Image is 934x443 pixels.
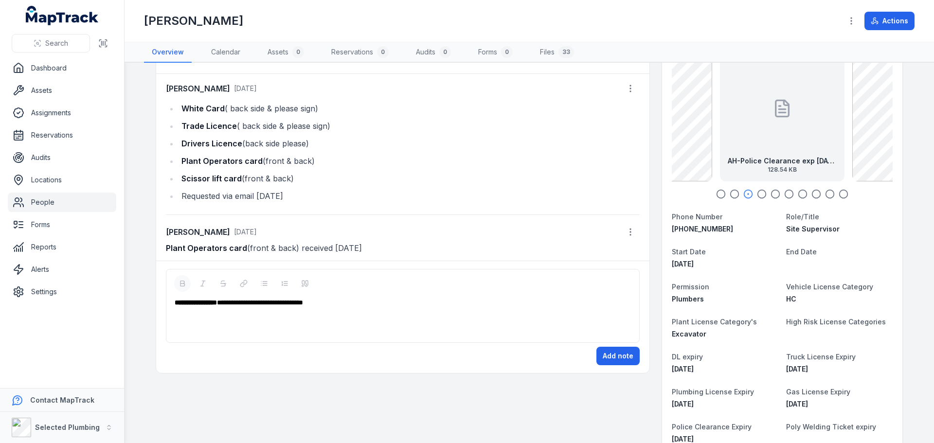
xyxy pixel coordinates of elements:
[26,6,99,25] a: MapTrack
[292,46,304,58] div: 0
[786,283,873,291] span: Vehicle License Category
[166,83,230,94] strong: [PERSON_NAME]
[260,42,312,63] a: Assets0
[234,228,257,236] time: 8/29/2025, 3:45:26 PM
[8,215,116,234] a: Forms
[672,365,694,373] time: 3/26/2027, 12:00:00 AM
[203,42,248,63] a: Calendar
[672,388,754,396] span: Plumbing License Expiry
[30,396,94,404] strong: Contact MapTrack
[786,248,817,256] span: End Date
[8,260,116,279] a: Alerts
[864,12,915,30] button: Actions
[728,166,837,174] span: 128.54 KB
[786,365,808,373] time: 3/26/2027, 12:00:00 AM
[672,365,694,373] span: [DATE]
[179,172,640,185] li: (front & back)
[728,156,837,166] strong: AH-Police Clearance exp [DATE]
[166,226,230,238] strong: [PERSON_NAME]
[144,13,243,29] h1: [PERSON_NAME]
[181,104,225,113] strong: White Card
[181,139,242,148] strong: Drivers Licence
[470,42,521,63] a: Forms0
[672,353,703,361] span: DL expiry
[672,318,757,326] span: Plant License Category's
[8,125,116,145] a: Reservations
[786,213,819,221] span: Role/Title
[179,102,640,115] li: ( back side & please sign)
[12,34,90,53] button: Search
[181,174,242,183] strong: Scissor lift card
[234,84,257,92] span: [DATE]
[179,154,640,168] li: (front & back)
[786,400,808,408] span: [DATE]
[786,318,886,326] span: High Risk License Categories
[408,42,459,63] a: Audits0
[8,58,116,78] a: Dashboard
[35,423,100,431] strong: Selected Plumbing
[8,103,116,123] a: Assignments
[181,156,263,166] strong: Plant Operators card
[672,283,709,291] span: Permission
[786,295,796,303] span: HC
[8,170,116,190] a: Locations
[786,400,808,408] time: 5/13/2029, 12:00:00 AM
[45,38,68,48] span: Search
[8,237,116,257] a: Reports
[181,121,237,131] strong: Trade Licence
[8,282,116,301] a: Settings
[596,347,640,365] button: Add note
[179,189,640,203] li: Requested via email [DATE]
[166,243,247,253] strong: Plant Operators card
[672,213,722,221] span: Phone Number
[672,330,706,338] span: Excavator
[234,84,257,92] time: 8/20/2025, 10:04:08 AM
[786,365,808,373] span: [DATE]
[532,42,582,63] a: Files33
[672,260,694,268] span: [DATE]
[672,435,694,443] time: 7/29/2027, 12:00:00 AM
[672,248,706,256] span: Start Date
[501,46,513,58] div: 0
[179,119,640,133] li: ( back side & please sign)
[786,225,840,233] span: Site Supervisor
[672,423,752,431] span: Police Clearance Expiry
[179,137,640,150] li: (back side please)
[8,81,116,100] a: Assets
[234,228,257,236] span: [DATE]
[786,423,876,431] span: Poly Welding Ticket expiry
[672,400,694,408] span: [DATE]
[672,225,733,233] span: [PHONE_NUMBER]
[558,46,574,58] div: 33
[8,193,116,212] a: People
[439,46,451,58] div: 0
[786,353,856,361] span: Truck License Expiry
[672,400,694,408] time: 7/7/2027, 12:00:00 AM
[144,42,192,63] a: Overview
[786,388,850,396] span: Gas License Expiry
[672,295,704,303] span: Plumbers
[377,46,389,58] div: 0
[323,42,396,63] a: Reservations0
[166,241,640,255] p: (front & back) received [DATE]
[8,148,116,167] a: Audits
[672,435,694,443] span: [DATE]
[672,260,694,268] time: 2/13/2023, 12:00:00 AM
